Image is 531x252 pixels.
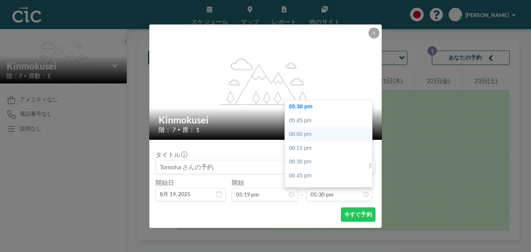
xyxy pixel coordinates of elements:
label: 開始日 [155,179,174,186]
label: タイトル [155,151,187,158]
span: 階： 7 [159,126,176,134]
span: 席： 1 [182,126,199,134]
div: 07:00 pm [285,183,374,197]
span: • [178,127,180,132]
div: 06:15 pm [285,141,374,155]
input: Tomoha さんの予約 [156,160,375,174]
div: 06:30 pm [285,155,374,169]
div: 05:45 pm [285,114,374,128]
span: - [301,181,303,198]
label: 開始 [232,179,244,186]
div: 06:45 pm [285,169,374,183]
h2: Kinmokusei [159,114,373,126]
div: 06:00 pm [285,127,374,141]
div: 05:30 pm [285,100,374,114]
button: 今すぐ予約 [341,207,376,222]
g: flex-grow: 1.2; [220,58,312,104]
